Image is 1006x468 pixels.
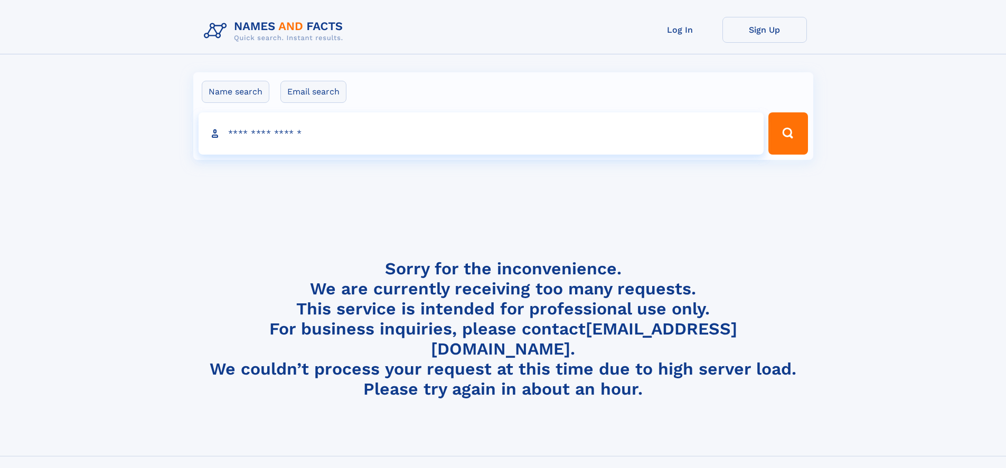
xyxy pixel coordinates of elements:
[722,17,807,43] a: Sign Up
[200,17,352,45] img: Logo Names and Facts
[199,112,764,155] input: search input
[638,17,722,43] a: Log In
[431,319,737,359] a: [EMAIL_ADDRESS][DOMAIN_NAME]
[768,112,807,155] button: Search Button
[200,259,807,399] h4: Sorry for the inconvenience. We are currently receiving too many requests. This service is intend...
[202,81,269,103] label: Name search
[280,81,346,103] label: Email search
